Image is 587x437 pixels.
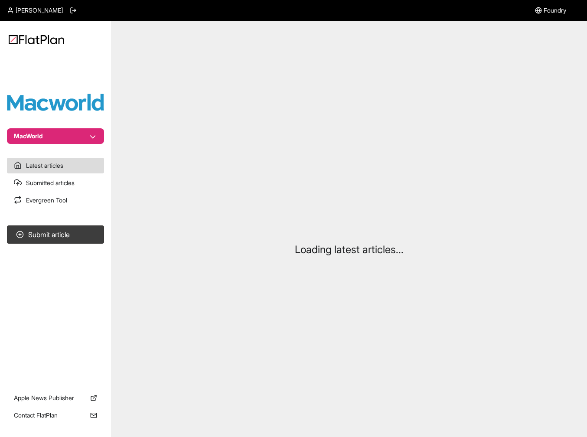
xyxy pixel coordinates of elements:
span: [PERSON_NAME] [16,6,63,15]
p: Loading latest articles... [295,243,404,257]
img: Logo [9,35,64,44]
span: Foundry [544,6,566,15]
button: Submit article [7,225,104,244]
a: Apple News Publisher [7,390,104,406]
a: Latest articles [7,158,104,173]
a: Evergreen Tool [7,192,104,208]
a: Submitted articles [7,175,104,191]
a: Contact FlatPlan [7,408,104,423]
a: [PERSON_NAME] [7,6,63,15]
button: MacWorld [7,128,104,144]
img: Publication Logo [7,94,104,111]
